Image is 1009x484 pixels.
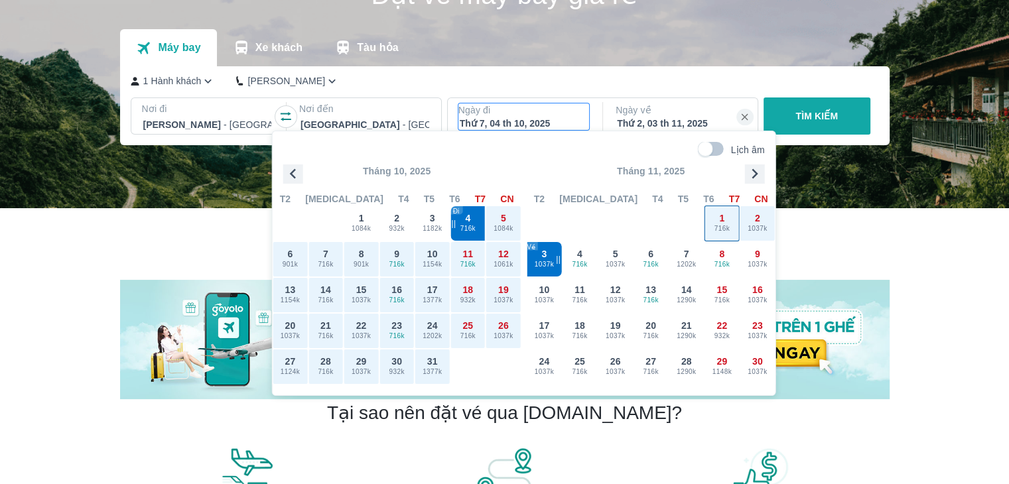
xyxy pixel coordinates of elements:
[610,283,621,296] span: 12
[486,259,521,270] span: 1061k
[357,41,399,54] p: Tàu hỏa
[285,319,295,332] span: 20
[450,277,486,313] button: 18932k
[273,331,308,341] span: 1037k
[462,247,473,261] span: 11
[379,223,414,234] span: 932k
[344,349,379,385] button: 291037k
[308,277,344,313] button: 14716k
[500,192,513,206] span: CN
[752,355,763,368] span: 30
[462,283,473,296] span: 18
[633,277,669,313] button: 13716k
[678,192,689,206] span: T5
[344,241,379,277] button: 8901k
[652,192,663,206] span: T4
[534,192,545,206] span: T2
[527,295,562,306] span: 1037k
[634,367,668,377] span: 716k
[142,102,273,115] p: Nơi đi
[598,331,633,341] span: 1037k
[320,355,331,368] span: 28
[610,355,621,368] span: 26
[344,223,379,234] span: 1084k
[280,192,291,206] span: T2
[415,223,450,234] span: 1182k
[562,277,598,313] button: 11716k
[273,349,308,385] button: 271124k
[527,331,562,341] span: 1037k
[379,349,415,385] button: 30932k
[344,313,379,349] button: 221037k
[645,355,656,368] span: 27
[740,206,775,241] button: 21037k
[415,313,450,349] button: 241202k
[634,259,668,270] span: 716k
[120,229,890,253] h2: Chương trình giảm giá
[754,192,768,206] span: CN
[308,241,344,277] button: 7716k
[356,319,367,332] span: 22
[273,277,308,313] button: 131154k
[752,319,763,332] span: 23
[344,277,379,313] button: 151037k
[705,259,739,270] span: 716k
[563,367,597,377] span: 716k
[379,259,414,270] span: 716k
[740,277,775,313] button: 161037k
[563,331,597,341] span: 716k
[450,223,485,234] span: 716k
[764,97,870,135] button: TÌM KIẾM
[617,117,746,130] div: Thứ 2, 03 th 11, 2025
[398,192,409,206] span: T4
[740,349,775,385] button: 301037k
[450,331,485,341] span: 716k
[462,319,473,332] span: 25
[613,247,618,261] span: 5
[598,277,634,313] button: 121037k
[305,192,383,206] span: [MEDICAL_DATA]
[308,295,343,306] span: 716k
[681,319,692,332] span: 21
[716,319,727,332] span: 22
[460,117,588,130] div: Thứ 7, 04 th 10, 2025
[356,355,367,368] span: 29
[669,349,705,385] button: 281290k
[486,331,521,341] span: 1037k
[539,355,549,368] span: 24
[344,259,379,270] span: 901k
[415,241,450,277] button: 101154k
[669,295,704,306] span: 1290k
[415,295,450,306] span: 1377k
[705,367,739,377] span: 1148k
[308,367,343,377] span: 716k
[610,319,621,332] span: 19
[323,247,328,261] span: 7
[308,331,343,341] span: 716k
[598,241,634,277] button: 51037k
[450,241,486,277] button: 11716k
[143,74,202,88] p: 1 Hành khách
[308,259,343,270] span: 716k
[320,283,331,296] span: 14
[795,109,838,123] p: TÌM KIẾM
[740,331,775,341] span: 1037k
[391,355,402,368] span: 30
[501,212,506,225] span: 5
[247,74,325,88] p: [PERSON_NAME]
[498,319,509,332] span: 26
[729,192,740,206] span: T7
[391,283,402,296] span: 16
[634,331,668,341] span: 716k
[740,295,775,306] span: 1037k
[716,355,727,368] span: 29
[527,164,775,178] p: Tháng 11, 2025
[131,74,216,88] button: 1 Hành khách
[379,313,415,349] button: 23716k
[752,283,763,296] span: 16
[681,283,692,296] span: 14
[740,367,775,377] span: 1037k
[498,247,509,261] span: 12
[527,349,563,385] button: 241037k
[486,295,521,306] span: 1037k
